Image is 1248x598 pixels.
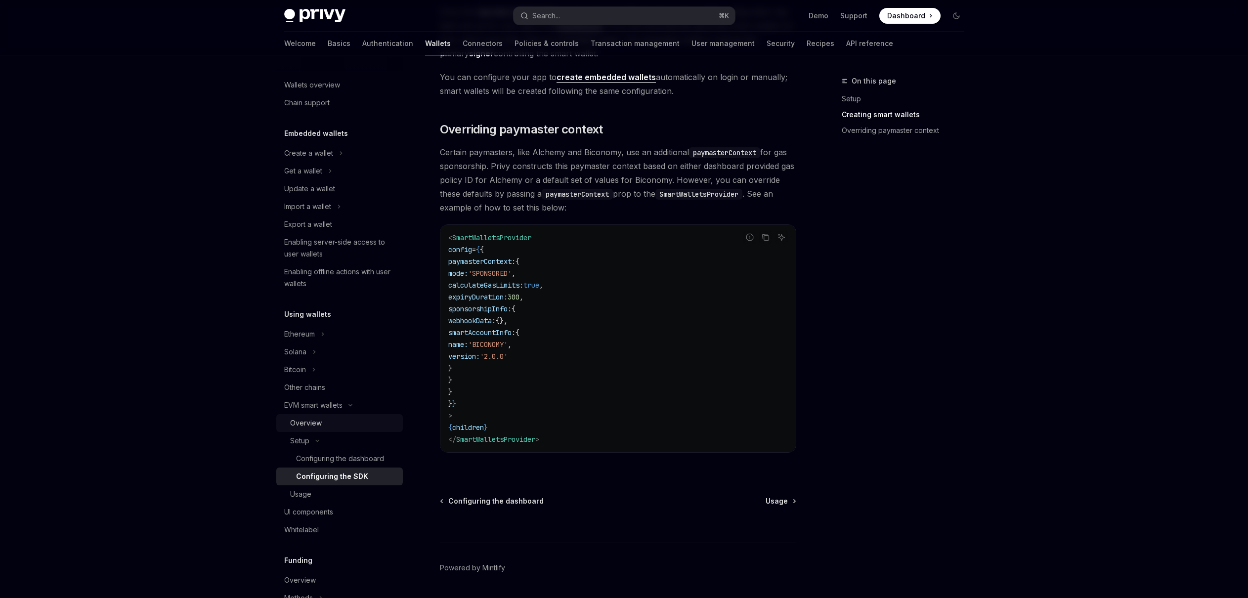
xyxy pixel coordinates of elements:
button: Toggle Create a wallet section [276,144,403,162]
a: Creating smart wallets [842,107,972,123]
button: Toggle Get a wallet section [276,162,403,180]
div: Configuring the dashboard [296,453,384,465]
button: Toggle dark mode [948,8,964,24]
a: create embedded wallets [557,72,656,83]
button: Toggle Setup section [276,432,403,450]
span: { [448,423,452,432]
code: SmartWalletsProvider [655,189,742,200]
a: Dashboard [879,8,941,24]
a: Usage [766,496,795,506]
span: calculateGasLimits: [448,281,523,290]
span: '2.0.0' [480,352,508,361]
a: Wallets [425,32,451,55]
a: Demo [809,11,828,21]
button: Toggle Ethereum section [276,325,403,343]
span: > [535,435,539,444]
span: = [472,245,476,254]
span: webhookData: [448,316,496,325]
a: Configuring the SDK [276,468,403,485]
button: Open search [514,7,735,25]
h5: Embedded wallets [284,128,348,139]
span: On this page [852,75,896,87]
div: Enabling server-side access to user wallets [284,236,397,260]
span: } [448,376,452,384]
button: Toggle EVM smart wallets section [276,396,403,414]
h5: Funding [284,555,312,566]
div: Create a wallet [284,147,333,159]
button: Copy the contents from the code block [759,231,772,244]
div: Search... [532,10,560,22]
span: , [512,269,516,278]
span: { [476,245,480,254]
span: } [448,399,452,408]
img: dark logo [284,9,345,23]
span: expiryDuration: [448,293,508,301]
a: Recipes [807,32,834,55]
div: Ethereum [284,328,315,340]
button: Toggle Import a wallet section [276,198,403,215]
span: { [512,304,516,313]
div: Configuring the SDK [296,470,368,482]
span: } [448,364,452,373]
span: SmartWalletsProvider [456,435,535,444]
span: Dashboard [887,11,925,21]
span: paymasterContext: [448,257,516,266]
span: true [523,281,539,290]
div: Usage [290,488,311,500]
span: sponsorshipInfo: [448,304,512,313]
span: SmartWalletsProvider [452,233,531,242]
span: Configuring the dashboard [448,496,544,506]
span: } [484,423,488,432]
a: Chain support [276,94,403,112]
a: Overriding paymaster context [842,123,972,138]
span: smartAccountInfo: [448,328,516,337]
div: Chain support [284,97,330,109]
span: , [508,340,512,349]
a: Basics [328,32,350,55]
a: Overview [276,571,403,589]
span: } [452,399,456,408]
a: Other chains [276,379,403,396]
span: children [452,423,484,432]
a: Configuring the dashboard [276,450,403,468]
div: Update a wallet [284,183,335,195]
a: Security [767,32,795,55]
span: 300 [508,293,519,301]
a: API reference [846,32,893,55]
span: name: [448,340,468,349]
span: Certain paymasters, like Alchemy and Biconomy, use an additional for gas sponsorship. Privy const... [440,145,796,214]
a: Transaction management [591,32,680,55]
div: Whitelabel [284,524,319,536]
h5: Using wallets [284,308,331,320]
code: paymasterContext [542,189,613,200]
span: 'BICONOMY' [468,340,508,349]
span: ⌘ K [719,12,729,20]
span: , [519,293,523,301]
span: 'SPONSORED' [468,269,512,278]
span: { [480,245,484,254]
a: Enabling offline actions with user wallets [276,263,403,293]
a: Wallets overview [276,76,403,94]
div: Overview [290,417,322,429]
a: Enabling server-side access to user wallets [276,233,403,263]
button: Report incorrect code [743,231,756,244]
div: Overview [284,574,316,586]
span: > [448,411,452,420]
div: Import a wallet [284,201,331,213]
div: Export a wallet [284,218,332,230]
a: Powered by Mintlify [440,563,505,573]
a: Export a wallet [276,215,403,233]
div: UI components [284,506,333,518]
div: Setup [290,435,309,447]
div: EVM smart wallets [284,399,343,411]
span: { [516,257,519,266]
button: Ask AI [775,231,788,244]
span: { [516,328,519,337]
a: Whitelabel [276,521,403,539]
span: Overriding paymaster context [440,122,603,137]
span: You can configure your app to automatically on login or manually; smart wallets will be created f... [440,70,796,98]
span: , [539,281,543,290]
a: Configuring the dashboard [441,496,544,506]
div: Solana [284,346,306,358]
span: version: [448,352,480,361]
